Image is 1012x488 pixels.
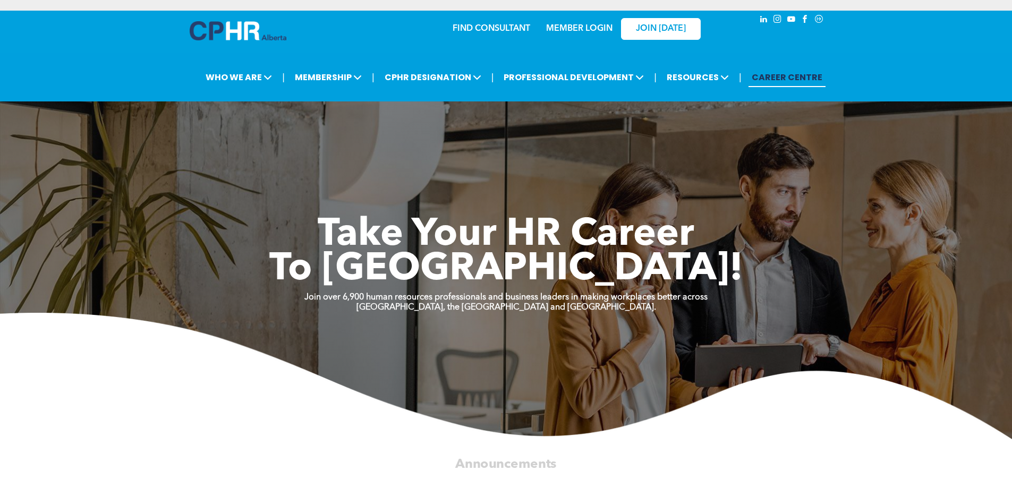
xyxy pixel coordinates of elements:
span: Announcements [455,458,557,470]
li: | [654,66,657,88]
a: JOIN [DATE] [621,18,701,40]
strong: Join over 6,900 human resources professionals and business leaders in making workplaces better ac... [304,293,708,302]
a: Social network [813,13,825,28]
span: WHO WE ARE [202,67,275,87]
li: | [282,66,285,88]
img: A blue and white logo for cp alberta [190,21,286,40]
span: RESOURCES [664,67,732,87]
strong: [GEOGRAPHIC_DATA], the [GEOGRAPHIC_DATA] and [GEOGRAPHIC_DATA]. [356,303,656,312]
li: | [372,66,375,88]
a: CAREER CENTRE [749,67,826,87]
a: youtube [786,13,797,28]
span: JOIN [DATE] [636,24,686,34]
a: FIND CONSULTANT [453,24,530,33]
a: MEMBER LOGIN [546,24,613,33]
span: PROFESSIONAL DEVELOPMENT [500,67,647,87]
li: | [491,66,494,88]
span: Take Your HR Career [318,216,694,254]
a: linkedin [758,13,770,28]
a: facebook [800,13,811,28]
span: To [GEOGRAPHIC_DATA]! [269,251,743,289]
span: CPHR DESIGNATION [381,67,484,87]
li: | [739,66,742,88]
a: instagram [772,13,784,28]
span: MEMBERSHIP [292,67,365,87]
